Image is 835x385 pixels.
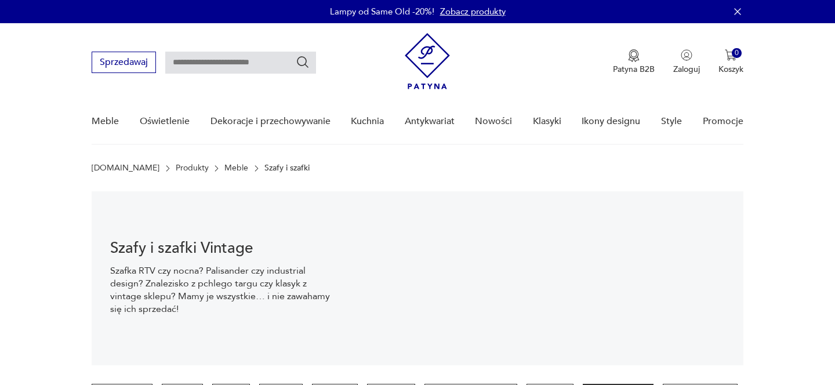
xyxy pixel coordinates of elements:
[703,99,743,144] a: Promocje
[681,49,692,61] img: Ikonka użytkownika
[718,49,743,75] button: 0Koszyk
[673,49,700,75] button: Zaloguj
[533,99,561,144] a: Klasyki
[440,6,506,17] a: Zobacz produkty
[140,99,190,144] a: Oświetlenie
[661,99,682,144] a: Style
[210,99,331,144] a: Dekoracje i przechowywanie
[613,64,655,75] p: Patyna B2B
[475,99,512,144] a: Nowości
[92,99,119,144] a: Meble
[718,64,743,75] p: Koszyk
[176,164,209,173] a: Produkty
[405,33,450,89] img: Patyna - sklep z meblami i dekoracjami vintage
[725,49,736,61] img: Ikona koszyka
[351,99,384,144] a: Kuchnia
[330,6,434,17] p: Lampy od Same Old -20%!
[673,64,700,75] p: Zaloguj
[613,49,655,75] button: Patyna B2B
[92,164,159,173] a: [DOMAIN_NAME]
[296,55,310,69] button: Szukaj
[582,99,640,144] a: Ikony designu
[92,59,156,67] a: Sprzedawaj
[110,264,333,315] p: Szafka RTV czy nocna? Palisander czy industrial design? Znalezisko z pchlego targu czy klasyk z v...
[405,99,455,144] a: Antykwariat
[732,48,742,58] div: 0
[110,241,333,255] h1: Szafy i szafki Vintage
[628,49,640,62] img: Ikona medalu
[613,49,655,75] a: Ikona medaluPatyna B2B
[224,164,248,173] a: Meble
[92,52,156,73] button: Sprzedawaj
[264,164,310,173] p: Szafy i szafki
